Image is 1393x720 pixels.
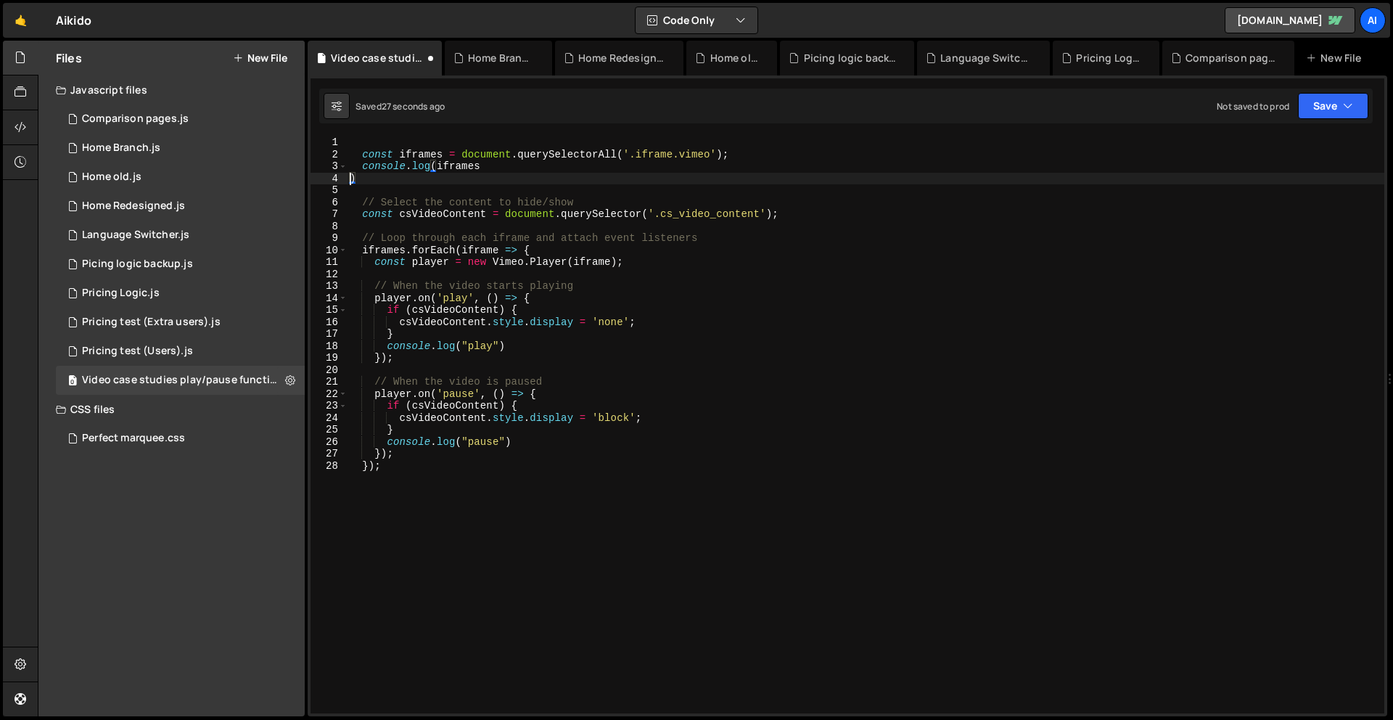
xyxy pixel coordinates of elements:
[1360,7,1386,33] a: Ai
[311,304,348,316] div: 15
[82,432,185,445] div: Perfect marquee.css
[82,374,282,387] div: Video case studies play/pause functionality.js
[56,192,305,221] div: 11817/30940.js
[82,229,189,242] div: Language Switcher.js
[636,7,757,33] button: Code Only
[311,316,348,329] div: 16
[56,221,305,250] div: 11817/36296.js
[1225,7,1355,33] a: [DOMAIN_NAME]
[1076,51,1142,65] div: Pricing Logic.js
[233,52,287,64] button: New File
[82,345,193,358] div: Pricing test (Users).js
[56,424,305,453] div: 11817/28819.css
[331,51,424,65] div: Video case studies play/pause functionality.js
[56,250,305,279] div: 11817/28040.js
[311,160,348,173] div: 3
[82,316,221,329] div: Pricing test (Extra users).js
[578,51,666,65] div: Home Redesigned.js
[311,136,348,149] div: 1
[82,287,160,300] div: Pricing Logic.js
[311,364,348,377] div: 20
[710,51,760,65] div: Home old.js
[940,51,1032,65] div: Language Switcher.js
[38,75,305,105] div: Javascript files
[311,232,348,245] div: 9
[56,134,305,163] div: 11817/45259.js
[56,337,305,366] div: 11817/29677.js
[311,292,348,305] div: 14
[56,105,305,134] div: 11817/35921.js
[311,245,348,257] div: 10
[3,3,38,38] a: 🤙
[311,436,348,449] div: 26
[311,460,348,472] div: 28
[82,142,160,155] div: Home Branch.js
[311,400,348,412] div: 23
[311,340,348,353] div: 18
[56,50,82,66] h2: Files
[311,221,348,233] div: 8
[804,51,897,65] div: Picing logic backup.js
[311,269,348,281] div: 12
[311,388,348,401] div: 22
[1298,93,1368,119] button: Save
[311,184,348,197] div: 5
[311,208,348,221] div: 7
[311,424,348,436] div: 25
[311,280,348,292] div: 13
[56,163,305,192] div: 11817/31384.js
[468,51,535,65] div: Home Branch.js
[311,448,348,460] div: 27
[311,412,348,425] div: 24
[1306,51,1367,65] div: New File
[311,149,348,161] div: 2
[82,200,185,213] div: Home Redesigned.js
[82,112,189,126] div: Comparison pages.js
[1186,51,1277,65] div: Comparison pages.js
[311,173,348,185] div: 4
[56,12,91,29] div: Aikido
[311,328,348,340] div: 17
[68,376,77,388] span: 0
[82,258,193,271] div: Picing logic backup.js
[56,366,310,395] div: 11817/46350.js
[356,100,445,112] div: Saved
[38,395,305,424] div: CSS files
[56,308,305,337] div: 11817/34258.js
[82,171,141,184] div: Home old.js
[382,100,445,112] div: 27 seconds ago
[311,376,348,388] div: 21
[311,256,348,269] div: 11
[1217,100,1289,112] div: Not saved to prod
[311,197,348,209] div: 6
[311,352,348,364] div: 19
[56,279,305,308] div: 11817/28039.js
